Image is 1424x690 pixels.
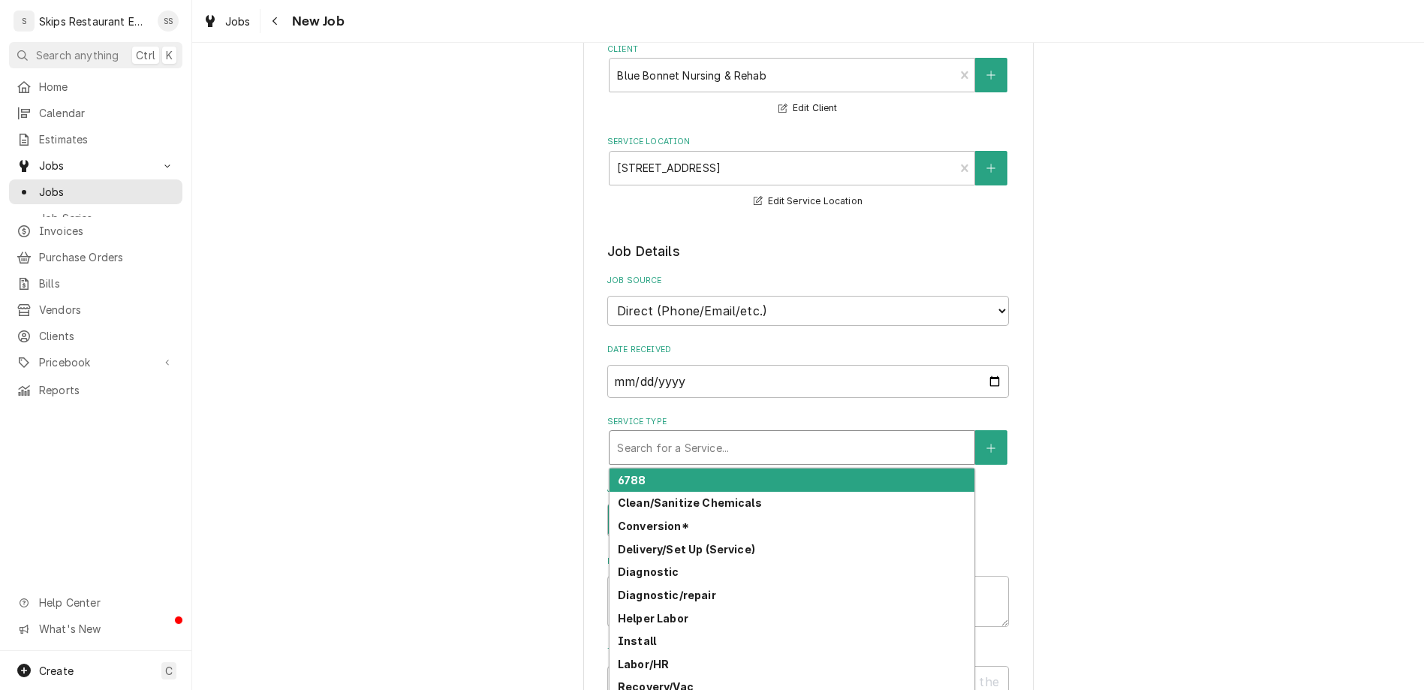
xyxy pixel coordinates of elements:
[39,131,175,147] span: Estimates
[9,350,182,375] a: Go to Pricebook
[39,276,175,291] span: Bills
[9,297,182,322] a: Vendors
[607,556,1009,627] div: Reason For Call
[618,543,755,556] strong: Delivery/Set Up (Service)
[975,151,1007,185] button: Create New Location
[607,44,1009,118] div: Client
[9,271,182,296] a: Bills
[9,245,182,270] a: Purchase Orders
[618,589,716,601] strong: Diagnostic/repair
[607,44,1009,56] label: Client
[39,184,175,200] span: Jobs
[607,416,1009,465] div: Service Type
[975,430,1007,465] button: Create New Service
[607,484,1009,537] div: Job Type
[9,324,182,348] a: Clients
[39,14,149,29] div: Skips Restaurant Equipment
[607,416,1009,428] label: Service Type
[607,484,1009,496] label: Job Type
[9,218,182,243] a: Invoices
[39,621,173,637] span: What's New
[618,474,646,487] strong: 6788
[986,443,995,453] svg: Create New Service
[197,9,257,34] a: Jobs
[9,153,182,178] a: Go to Jobs
[39,105,175,121] span: Calendar
[607,136,1009,148] label: Service Location
[39,382,175,398] span: Reports
[618,634,656,647] strong: Install
[607,242,1009,261] legend: Job Details
[9,616,182,641] a: Go to What's New
[607,136,1009,210] div: Service Location
[14,11,35,32] div: S
[986,163,995,173] svg: Create New Location
[288,11,345,32] span: New Job
[39,223,175,239] span: Invoices
[9,101,182,125] a: Calendar
[158,11,179,32] div: SS
[136,47,155,63] span: Ctrl
[9,378,182,402] a: Reports
[9,127,182,152] a: Estimates
[9,74,182,99] a: Home
[39,328,175,344] span: Clients
[263,9,288,33] button: Navigate back
[618,565,679,578] strong: Diagnostic
[165,663,173,679] span: C
[618,658,669,670] strong: Labor/HR
[39,354,152,370] span: Pricebook
[39,79,175,95] span: Home
[225,14,251,29] span: Jobs
[39,595,173,610] span: Help Center
[751,192,865,211] button: Edit Service Location
[39,210,175,226] span: Job Series
[618,520,689,532] strong: Conversion*
[607,344,1009,356] label: Date Received
[39,302,175,318] span: Vendors
[607,275,1009,287] label: Job Source
[158,11,179,32] div: Shan Skipper's Avatar
[607,275,1009,325] div: Job Source
[39,158,152,173] span: Jobs
[39,664,74,677] span: Create
[166,47,173,63] span: K
[39,249,175,265] span: Purchase Orders
[607,646,1009,658] label: Technician Instructions
[776,99,839,118] button: Edit Client
[9,590,182,615] a: Go to Help Center
[36,47,119,63] span: Search anything
[986,70,995,80] svg: Create New Client
[607,365,1009,398] input: yyyy-mm-dd
[607,556,1009,568] label: Reason For Call
[618,612,688,625] strong: Helper Labor
[9,179,182,204] a: Jobs
[618,496,762,509] strong: Clean/Sanitize Chemicals
[14,11,35,32] div: Skips Restaurant Equipment's Avatar
[607,344,1009,397] div: Date Received
[9,42,182,68] button: Search anythingCtrlK
[975,58,1007,92] button: Create New Client
[9,206,182,231] a: Job Series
